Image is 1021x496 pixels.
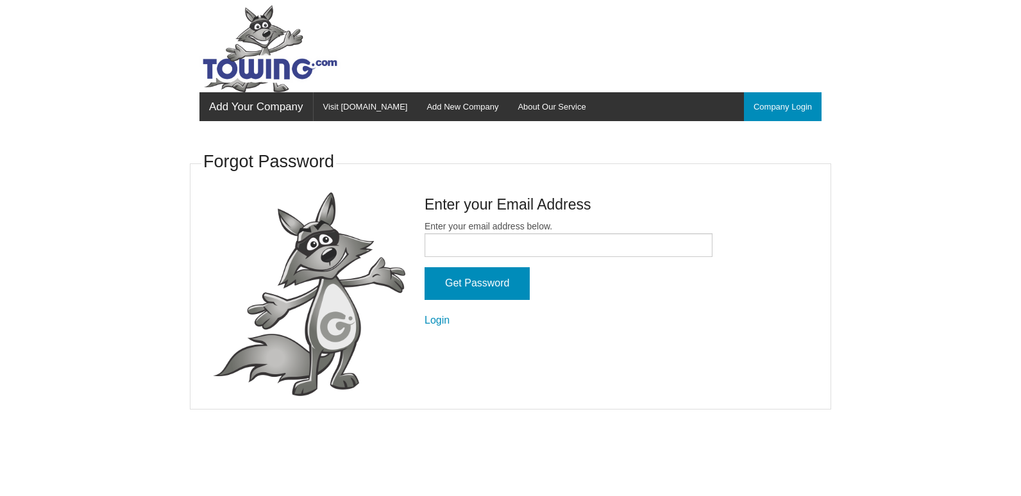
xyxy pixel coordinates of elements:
label: Enter your email address below. [425,220,713,257]
input: Enter your email address below. [425,233,713,257]
input: Get Password [425,267,530,300]
img: Towing.com Logo [199,5,341,92]
a: Company Login [744,92,822,121]
h4: Enter your Email Address [425,194,713,215]
h3: Forgot Password [203,150,334,174]
a: Login [425,315,450,326]
a: Add Your Company [199,92,313,121]
a: Visit [DOMAIN_NAME] [314,92,418,121]
a: About Our Service [508,92,595,121]
a: Add New Company [417,92,508,121]
img: fox-Presenting.png [213,192,405,397]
